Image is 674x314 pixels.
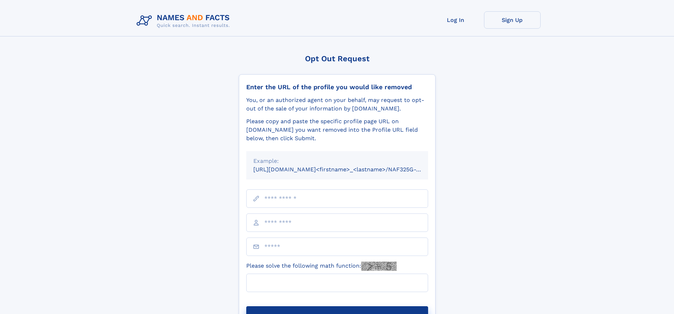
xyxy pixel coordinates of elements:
[246,96,428,113] div: You, or an authorized agent on your behalf, may request to opt-out of the sale of your informatio...
[246,83,428,91] div: Enter the URL of the profile you would like removed
[246,262,397,271] label: Please solve the following math function:
[484,11,541,29] a: Sign Up
[427,11,484,29] a: Log In
[253,166,442,173] small: [URL][DOMAIN_NAME]<firstname>_<lastname>/NAF325G-xxxxxxxx
[246,117,428,143] div: Please copy and paste the specific profile page URL on [DOMAIN_NAME] you want removed into the Pr...
[239,54,436,63] div: Opt Out Request
[253,157,421,165] div: Example:
[134,11,236,30] img: Logo Names and Facts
